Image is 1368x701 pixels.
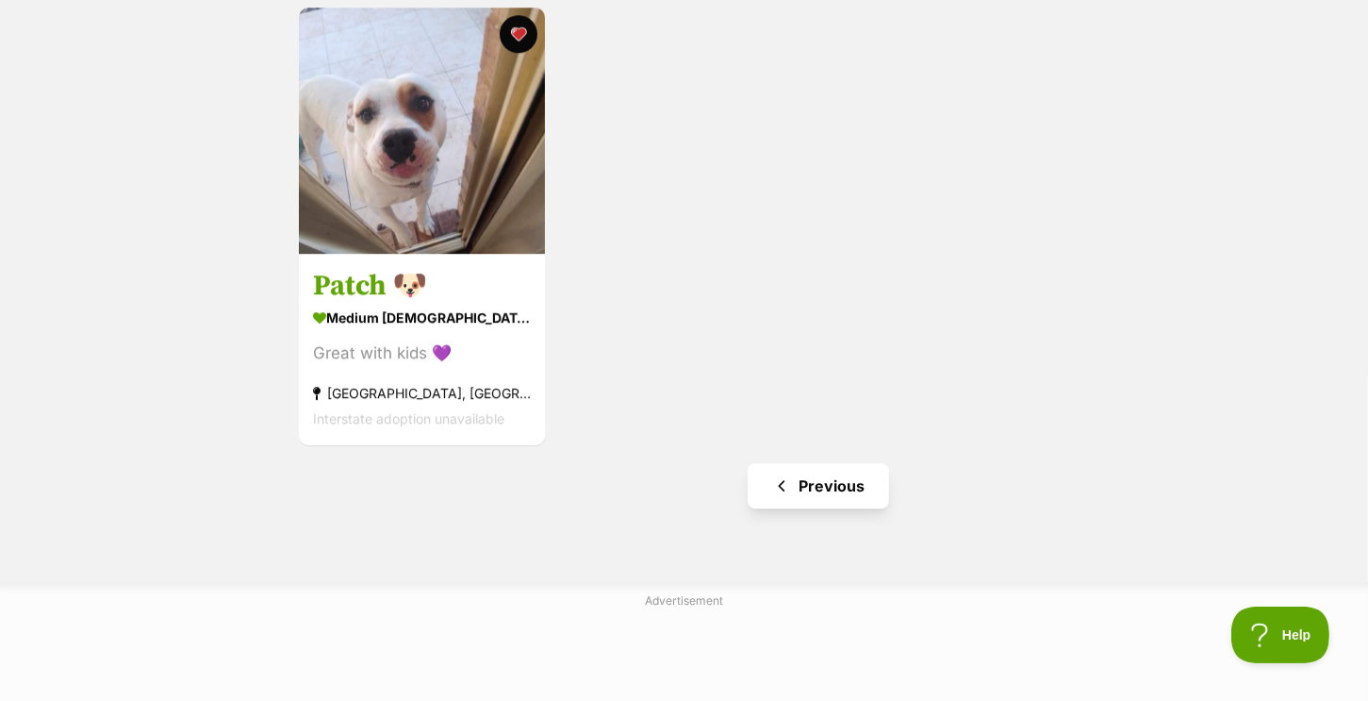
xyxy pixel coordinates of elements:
div: medium [DEMOGRAPHIC_DATA] Dog [313,303,531,330]
div: [GEOGRAPHIC_DATA], [GEOGRAPHIC_DATA] [313,379,531,405]
a: Previous page [748,463,889,509]
button: favourite [501,15,538,53]
nav: Pagination [297,463,1340,509]
iframe: Help Scout Beacon - Open [1231,607,1330,663]
div: Great with kids 💜 [313,340,531,365]
span: Interstate adoption unavailable [313,409,504,426]
img: Patch 🐶 [299,8,545,254]
a: Patch 🐶 medium [DEMOGRAPHIC_DATA] Dog Great with kids 💜 [GEOGRAPHIC_DATA], [GEOGRAPHIC_DATA] Inte... [299,253,545,444]
h3: Patch 🐶 [313,267,531,303]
